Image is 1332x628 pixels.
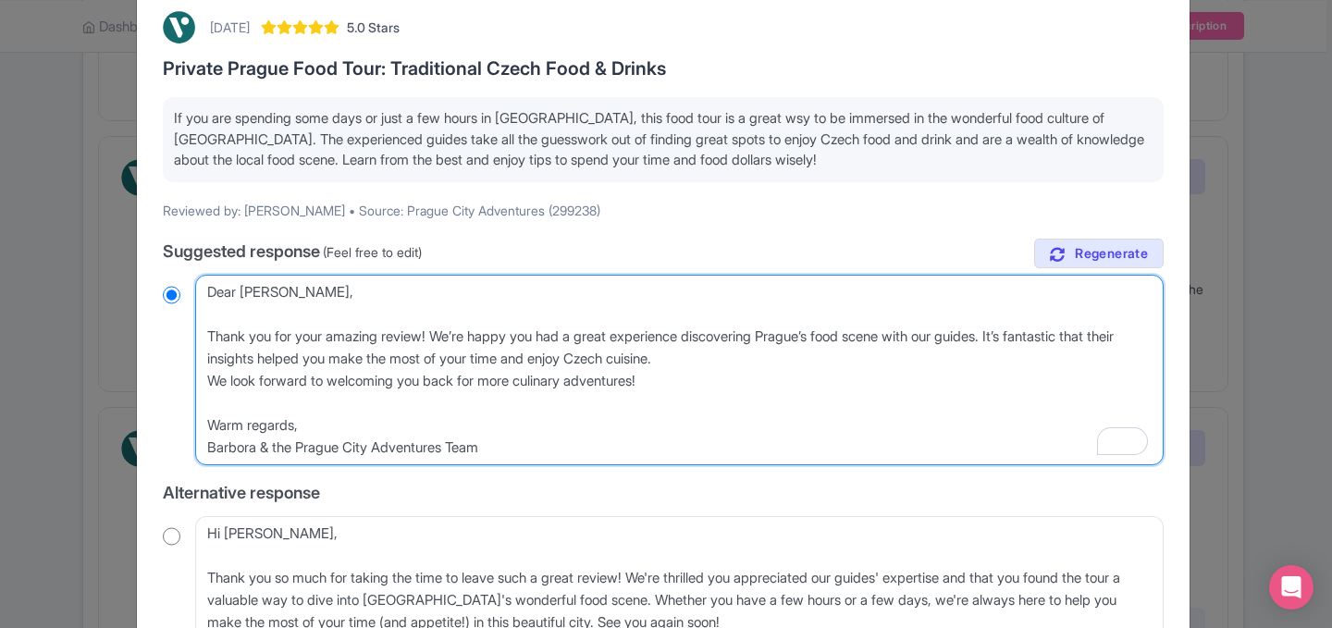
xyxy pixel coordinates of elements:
p: Reviewed by: [PERSON_NAME] • Source: Prague City Adventures (299238) [163,201,1164,220]
span: Suggested response [163,241,320,261]
span: (Feel free to edit) [323,244,422,260]
span: 5.0 Stars [347,18,400,37]
a: Regenerate [1034,239,1164,269]
p: If you are spending some days or just a few hours in [GEOGRAPHIC_DATA], this food tour is a great... [174,108,1153,171]
div: Open Intercom Messenger [1269,565,1313,610]
h3: Private Prague Food Tour: Traditional Czech Food & Drinks [163,58,1164,79]
img: Viator Logo [163,11,195,43]
span: Alternative response [163,483,320,502]
div: [DATE] [210,18,250,37]
textarea: To enrich screen reader interactions, please activate Accessibility in Grammarly extension settings [195,275,1164,465]
span: Regenerate [1075,245,1148,263]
